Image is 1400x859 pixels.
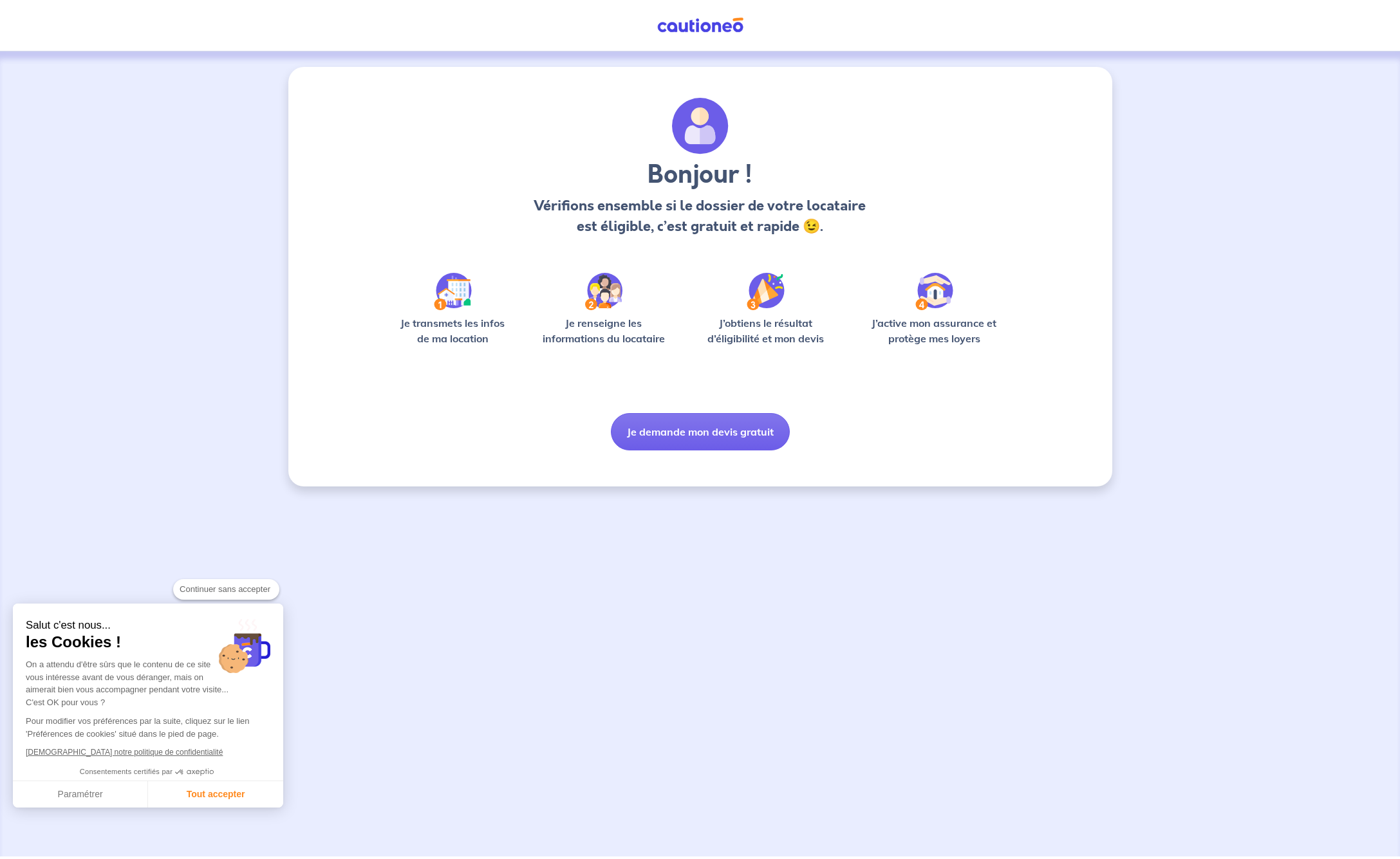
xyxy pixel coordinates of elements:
span: Continuer sans accepter [180,583,273,596]
img: /static/bfff1cf634d835d9112899e6a3df1a5d/Step-4.svg [915,273,953,310]
p: Pour modifier vos préférences par la suite, cliquez sur le lien 'Préférences de cookies' situé da... [26,715,270,740]
p: Je transmets les infos de ma location [391,315,514,346]
p: J’active mon assurance et protège mes loyers [859,315,1009,346]
img: Cautioneo [652,17,749,33]
h3: Bonjour ! [530,160,870,190]
img: archivate [672,98,729,154]
img: /static/f3e743aab9439237c3e2196e4328bba9/Step-3.svg [747,273,785,310]
p: Je renseigne les informations du locataire [535,315,673,346]
p: Vérifions ensemble si le dossier de votre locataire est éligible, c’est gratuit et rapide 😉. [530,196,870,237]
img: /static/90a569abe86eec82015bcaae536bd8e6/Step-1.svg [434,273,472,310]
svg: Axeptio [175,753,214,791]
span: Consentements certifiés par [80,768,173,775]
button: Continuer sans accepter [173,579,279,600]
p: J’obtiens le résultat d’éligibilité et mon devis [693,315,839,346]
div: On a attendu d'être sûrs que le contenu de ce site vous intéresse avant de vous déranger, mais on... [26,658,270,708]
img: /static/c0a346edaed446bb123850d2d04ad552/Step-2.svg [585,273,622,310]
button: Paramétrer [13,781,148,808]
button: Je demande mon devis gratuit [611,413,790,450]
button: Consentements certifiés par [73,764,223,780]
a: [DEMOGRAPHIC_DATA] notre politique de confidentialité [26,748,223,757]
span: les Cookies ! [26,633,270,652]
small: Salut c'est nous... [26,619,270,633]
button: Tout accepter [148,781,283,808]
